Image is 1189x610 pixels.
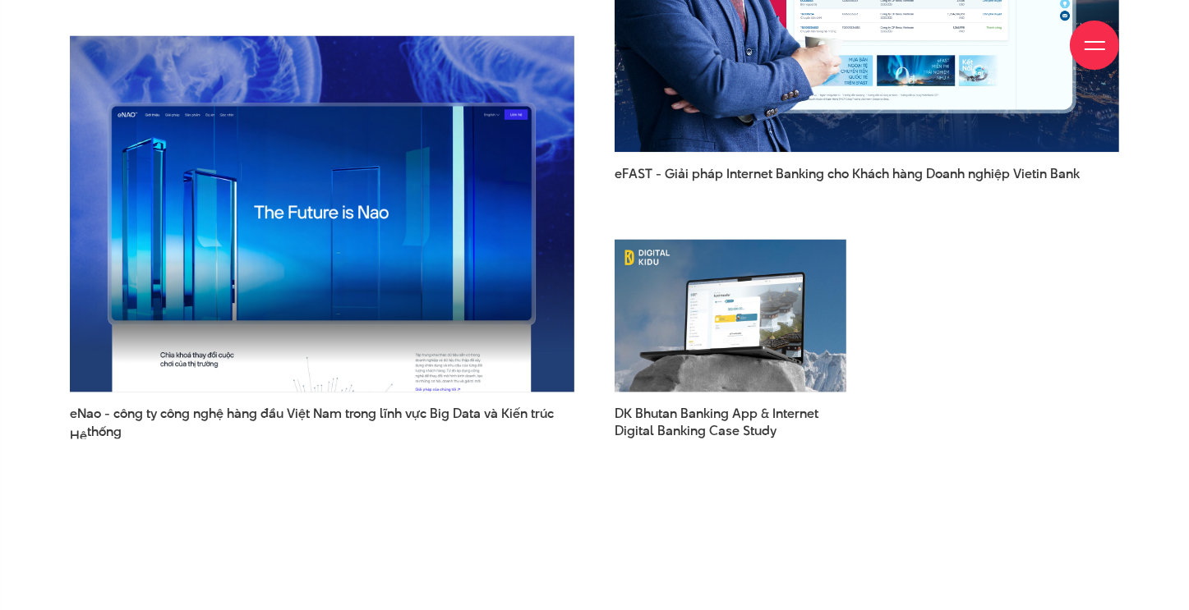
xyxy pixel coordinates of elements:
a: DK Bhutan Banking App & InternetDigital Banking Case Study [615,405,846,439]
span: Digital Banking Case Study [615,422,777,440]
span: DK Bhutan Banking App & Internet [615,405,846,439]
span: Giải [665,164,689,183]
span: Internet [726,164,772,183]
span: eFAST [615,164,652,183]
a: eNao - công ty công nghệ hàng đầu Việt Nam trong lĩnh vực Big Data và Kiến trúc Hệthống [70,405,574,439]
span: - [656,164,661,183]
span: hàng [892,164,923,183]
span: Khách [852,164,889,183]
span: cho [827,164,849,183]
span: Banking [776,164,824,183]
span: eNao - công ty công nghệ hàng đầu Việt Nam trong lĩnh vực Big Data và Kiến trúc Hệ [70,405,574,439]
span: nghiệp [968,164,1010,183]
span: pháp [692,164,723,183]
a: eFAST - Giải pháp Internet Banking cho Khách hàng Doanh nghiệp Vietin Bank [615,165,1119,200]
span: Bank [1050,164,1080,183]
span: Doanh [926,164,965,183]
span: thống [87,423,122,441]
span: Vietin [1013,164,1047,183]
